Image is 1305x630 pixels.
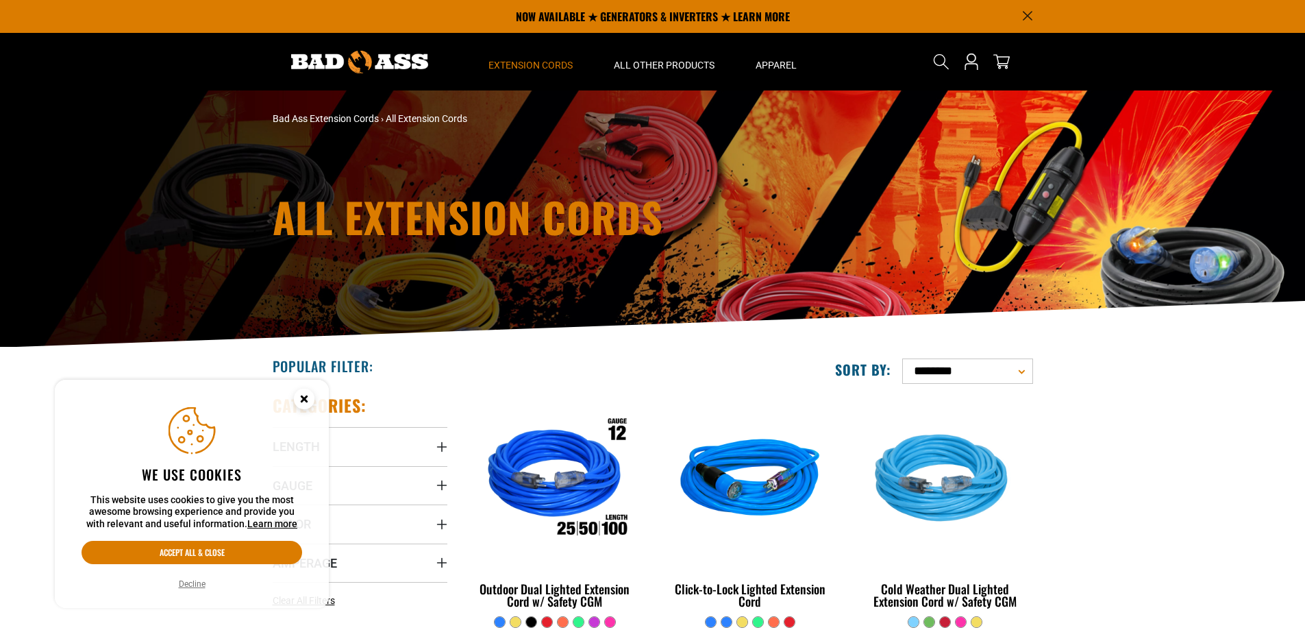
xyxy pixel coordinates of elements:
summary: Amperage [273,544,447,582]
h2: We use cookies [82,465,302,483]
img: Bad Ass Extension Cords [291,51,428,73]
summary: Gauge [273,466,447,505]
summary: Apparel [735,33,817,90]
span: All Extension Cords [386,113,467,124]
img: Light Blue [859,402,1032,559]
button: Accept all & close [82,541,302,564]
span: Extension Cords [488,59,573,71]
a: Bad Ass Extension Cords [273,113,379,124]
aside: Cookie Consent [55,380,329,609]
nav: breadcrumbs [273,112,773,126]
p: This website uses cookies to give you the most awesome browsing experience and provide you with r... [82,494,302,531]
a: Learn more [247,518,297,529]
span: › [381,113,384,124]
a: Outdoor Dual Lighted Extension Cord w/ Safety CGM Outdoor Dual Lighted Extension Cord w/ Safety CGM [468,395,643,616]
span: Apparel [756,59,797,71]
a: blue Click-to-Lock Lighted Extension Cord [662,395,837,616]
button: Decline [175,577,210,591]
div: Click-to-Lock Lighted Extension Cord [662,583,837,607]
summary: Length [273,427,447,465]
summary: Extension Cords [468,33,593,90]
img: blue [664,402,836,559]
h1: All Extension Cords [273,196,773,237]
div: Cold Weather Dual Lighted Extension Cord w/ Safety CGM [858,583,1032,607]
div: Outdoor Dual Lighted Extension Cord w/ Safety CGM [468,583,643,607]
span: All Other Products [614,59,714,71]
img: Outdoor Dual Lighted Extension Cord w/ Safety CGM [469,402,641,559]
summary: All Other Products [593,33,735,90]
summary: Color [273,505,447,543]
h2: Popular Filter: [273,357,373,375]
a: Light Blue Cold Weather Dual Lighted Extension Cord w/ Safety CGM [858,395,1032,616]
summary: Search [930,51,952,73]
label: Sort by: [835,361,891,378]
